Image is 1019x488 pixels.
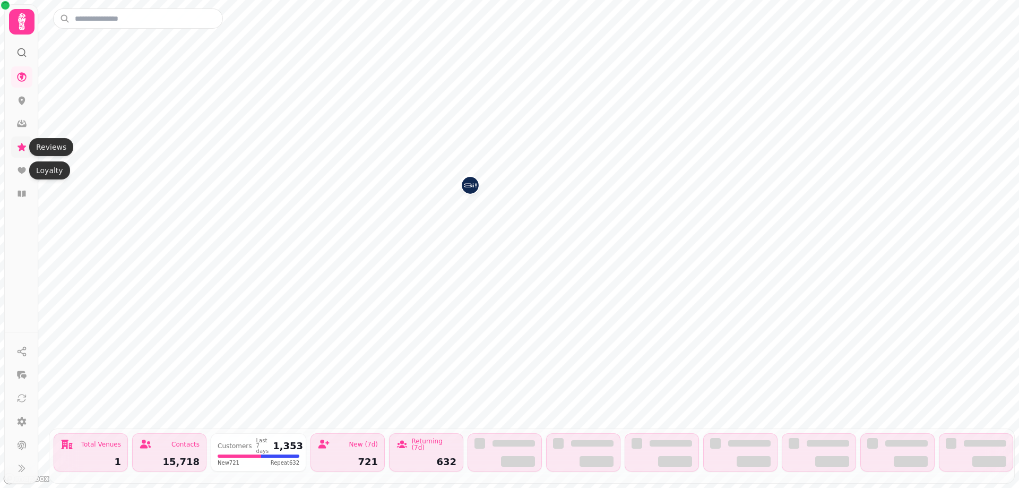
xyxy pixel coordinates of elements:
div: Map marker [462,177,479,197]
a: Mapbox logo [3,473,50,485]
button: Si! [462,177,479,194]
div: 1,353 [273,441,303,451]
div: 1 [61,457,121,467]
div: 721 [317,457,378,467]
div: Last 7 days [256,438,269,454]
div: Total Venues [81,441,121,448]
span: New 721 [218,459,239,467]
span: Repeat 632 [271,459,299,467]
div: New (7d) [349,441,378,448]
div: Loyalty [29,161,70,179]
div: 15,718 [139,457,200,467]
div: Customers [218,443,252,449]
div: 632 [396,457,456,467]
div: Returning (7d) [411,438,456,451]
div: Contacts [171,441,200,448]
div: Reviews [29,138,73,156]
